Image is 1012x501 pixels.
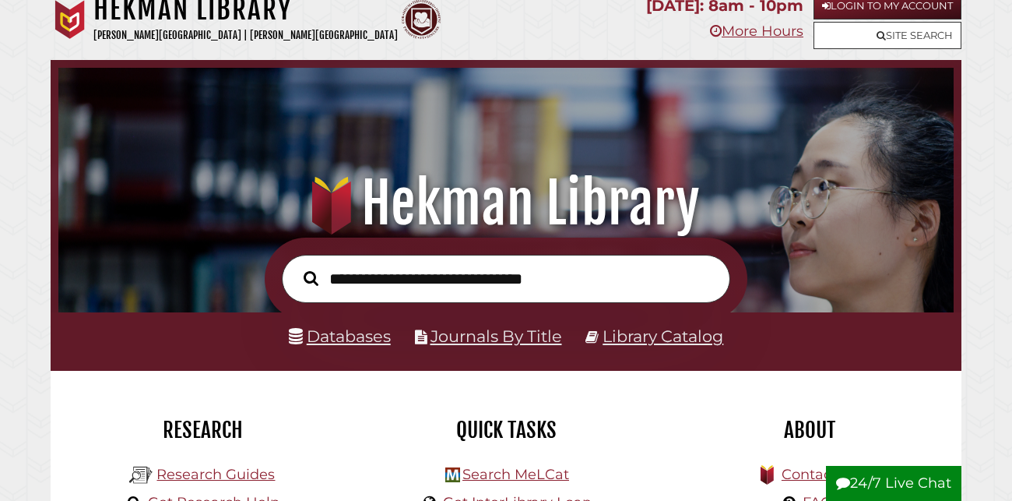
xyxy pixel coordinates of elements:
[366,417,646,443] h2: Quick Tasks
[304,270,318,287] i: Search
[462,466,569,483] a: Search MeLCat
[669,417,950,443] h2: About
[129,464,153,487] img: Hekman Library Logo
[430,326,562,346] a: Journals By Title
[74,169,939,238] h1: Hekman Library
[93,26,398,44] p: [PERSON_NAME][GEOGRAPHIC_DATA] | [PERSON_NAME][GEOGRAPHIC_DATA]
[156,466,275,483] a: Research Guides
[445,467,460,482] img: Hekman Library Logo
[296,266,326,290] button: Search
[782,466,859,483] a: Contact Us
[603,326,723,346] a: Library Catalog
[813,22,961,49] a: Site Search
[710,23,803,40] a: More Hours
[289,326,391,346] a: Databases
[62,417,343,443] h2: Research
